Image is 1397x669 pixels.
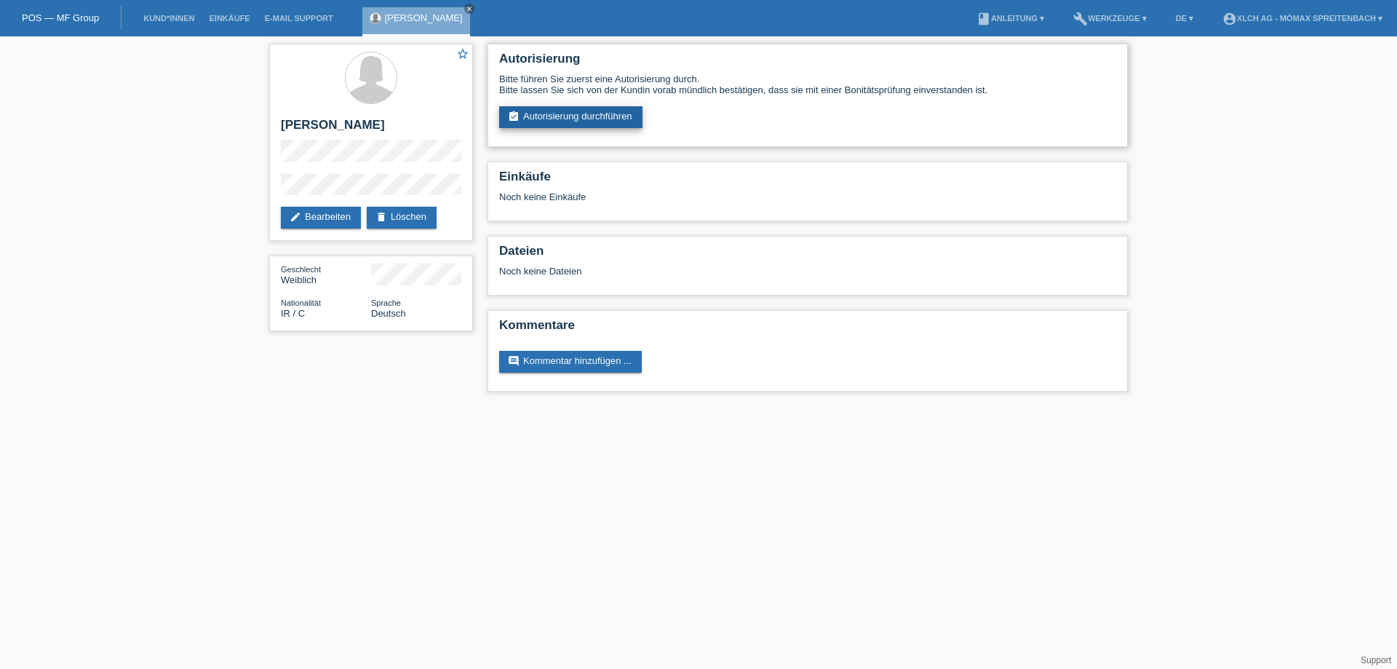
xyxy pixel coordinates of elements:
div: Bitte führen Sie zuerst eine Autorisierung durch. Bitte lassen Sie sich von der Kundin vorab münd... [499,74,1116,95]
h2: Dateien [499,244,1116,266]
a: star_border [456,47,469,63]
a: account_circleXLCH AG - Mömax Spreitenbach ▾ [1215,14,1390,23]
a: commentKommentar hinzufügen ... [499,351,642,373]
i: build [1073,12,1088,26]
i: account_circle [1222,12,1237,26]
a: Kund*innen [136,14,202,23]
h2: Autorisierung [499,52,1116,74]
i: delete [375,211,387,223]
span: Nationalität [281,298,321,307]
a: assignment_turned_inAutorisierung durchführen [499,106,642,128]
a: Support [1361,655,1391,665]
span: Geschlecht [281,265,321,274]
i: star_border [456,47,469,60]
div: Noch keine Dateien [499,266,944,277]
a: bookAnleitung ▾ [969,14,1051,23]
a: editBearbeiten [281,207,361,229]
span: Deutsch [371,308,406,319]
a: [PERSON_NAME] [385,12,463,23]
div: Weiblich [281,264,371,285]
i: close [466,5,473,12]
a: deleteLöschen [367,207,437,229]
span: Iran / C / 14.04.2020 [281,308,305,319]
a: E-Mail Support [258,14,341,23]
i: edit [290,211,301,223]
h2: Kommentare [499,318,1116,340]
i: assignment_turned_in [508,111,520,122]
div: Noch keine Einkäufe [499,191,1116,213]
a: POS — MF Group [22,12,99,23]
a: Einkäufe [202,14,257,23]
h2: Einkäufe [499,170,1116,191]
i: book [976,12,991,26]
span: Sprache [371,298,401,307]
i: comment [508,355,520,367]
a: buildWerkzeuge ▾ [1066,14,1154,23]
a: close [464,4,474,14]
h2: [PERSON_NAME] [281,118,461,140]
a: DE ▾ [1169,14,1201,23]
